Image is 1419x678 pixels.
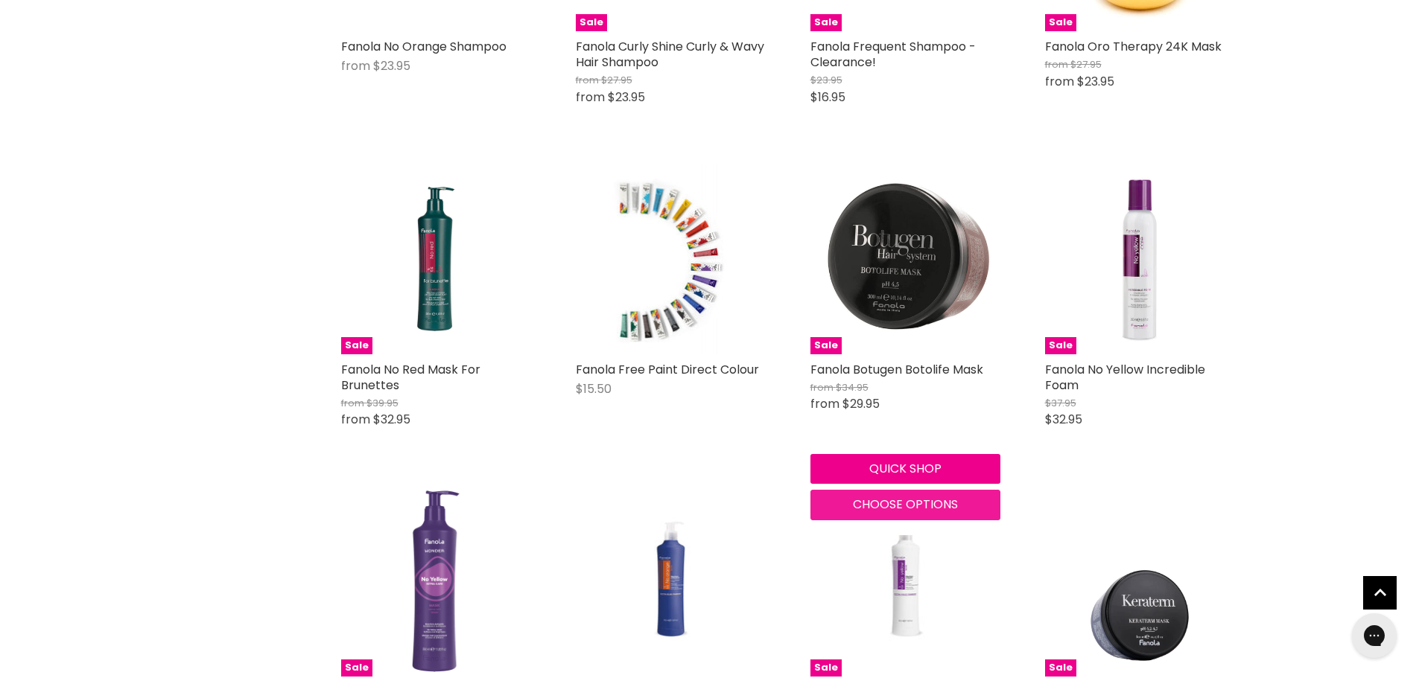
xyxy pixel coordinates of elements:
[373,411,410,428] span: $32.95
[1345,608,1404,663] iframe: Gorgias live chat messenger
[341,337,372,354] span: Sale
[341,396,364,410] span: from
[373,57,410,74] span: $23.95
[1070,57,1102,71] span: $27.95
[341,164,531,354] img: Fanola No Red Mask For Brunettes
[1077,73,1114,90] span: $23.95
[576,14,607,31] span: Sale
[1045,164,1235,354] img: Fanola No Yellow Incredible Foam
[366,396,399,410] span: $39.95
[576,164,766,354] a: Fanola Free Paint Direct Colour
[810,73,842,87] span: $23.95
[611,164,730,354] img: Fanola Free Paint Direct Colour
[341,487,531,677] a: Fanola Wonder No Yellow MaskSale
[341,659,372,677] span: Sale
[341,57,370,74] span: from
[1045,659,1076,677] span: Sale
[576,361,759,378] a: Fanola Free Paint Direct Colour
[341,411,370,428] span: from
[1045,57,1068,71] span: from
[601,73,632,87] span: $27.95
[1045,14,1076,31] span: Sale
[1045,487,1235,677] a: Fanola Keraterm Anti Frizz MaskSale
[1045,396,1076,410] span: $37.95
[810,14,842,31] span: Sale
[810,89,845,106] span: $16.95
[810,361,983,378] a: Fanola Botugen Botolife Mask
[576,89,605,106] span: from
[576,38,764,71] a: Fanola Curly Shine Curly & Wavy Hair Shampoo
[341,164,531,354] a: Fanola No Red Mask For BrunettesSale
[341,361,480,394] a: Fanola No Red Mask For Brunettes
[810,487,1000,677] a: Fanola No Yellow MaskSale
[810,164,1000,354] a: Fanola Botugen Botolife MaskSale
[853,496,958,513] span: Choose options
[1045,361,1205,394] a: Fanola No Yellow Incredible Foam
[576,380,612,397] span: $15.50
[1045,487,1235,677] img: Fanola Keraterm Anti Frizz Mask
[810,454,1000,484] button: Quick shop
[576,487,766,677] a: Fanola No Orange Mask
[1045,337,1076,354] span: Sale
[1045,411,1082,428] span: $32.95
[842,395,880,412] span: $29.95
[1045,38,1222,55] a: Fanola Oro Therapy 24K Mask
[341,487,531,677] img: Fanola Wonder No Yellow Mask
[810,490,1000,519] button: Choose options
[810,337,842,354] span: Sale
[810,180,1000,338] img: Fanola Botugen Botolife Mask
[1045,73,1074,90] span: from
[607,487,734,677] img: Fanola No Orange Mask
[341,38,507,55] a: Fanola No Orange Shampoo
[576,73,599,87] span: from
[810,380,834,394] span: from
[810,659,842,677] span: Sale
[1045,164,1235,354] a: Fanola No Yellow Incredible FoamSale
[810,38,976,71] a: Fanola Frequent Shampoo - Clearance!
[836,380,869,394] span: $34.95
[842,487,968,677] img: Fanola No Yellow Mask
[608,89,645,106] span: $23.95
[810,395,839,412] span: from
